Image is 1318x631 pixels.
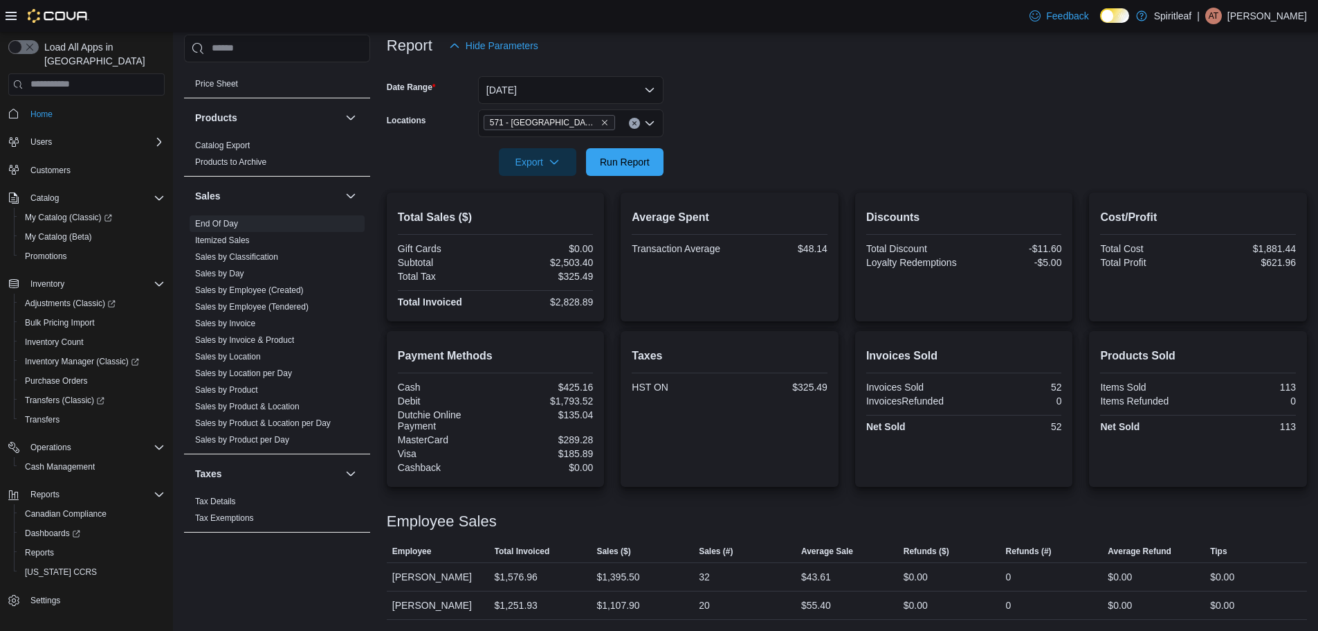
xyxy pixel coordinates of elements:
[14,313,170,332] button: Bulk Pricing Import
[30,278,64,290] span: Inventory
[629,118,640,129] button: Clear input
[443,32,544,60] button: Hide Parameters
[19,459,100,475] a: Cash Management
[30,165,71,176] span: Customers
[195,318,255,329] span: Sales by Invoice
[387,115,426,126] label: Locations
[398,257,493,268] div: Subtotal
[14,227,170,247] button: My Catalog (Beta)
[1006,546,1052,557] span: Refunds (#)
[195,351,261,362] span: Sales by Location
[19,248,165,265] span: Promotions
[398,409,493,432] div: Dutchie Online Payment
[195,189,221,203] h3: Sales
[30,442,71,453] span: Operations
[1100,396,1195,407] div: Items Refunded
[184,215,370,454] div: Sales
[967,396,1061,407] div: 0
[398,382,493,393] div: Cash
[1024,2,1094,30] a: Feedback
[25,592,165,609] span: Settings
[14,332,170,352] button: Inventory Count
[19,353,145,370] a: Inventory Manager (Classic)
[3,438,170,457] button: Operations
[19,544,60,561] a: Reports
[1100,421,1139,432] strong: Net Sold
[25,276,165,292] span: Inventory
[507,148,568,176] span: Export
[398,448,493,459] div: Visa
[19,373,165,389] span: Purchase Orders
[25,162,76,179] a: Customers
[14,294,170,313] a: Adjustments (Classic)
[1006,569,1012,585] div: 0
[398,434,493,445] div: MasterCard
[195,434,289,445] span: Sales by Product per Day
[733,243,827,254] div: $48.14
[342,109,359,126] button: Products
[904,597,928,614] div: $0.00
[1201,382,1296,393] div: 113
[1108,569,1132,585] div: $0.00
[30,193,59,204] span: Catalog
[342,48,359,64] button: Pricing
[195,418,331,428] a: Sales by Product & Location per Day
[1100,23,1101,24] span: Dark Mode
[195,111,340,125] button: Products
[25,106,58,123] a: Home
[30,136,52,148] span: Users
[1100,209,1296,226] h2: Cost/Profit
[596,546,630,557] span: Sales ($)
[398,243,493,254] div: Gift Cards
[195,268,244,279] span: Sales by Day
[25,212,112,223] span: My Catalog (Classic)
[195,219,238,229] a: End Of Day
[25,375,88,386] span: Purchase Orders
[19,209,118,226] a: My Catalog (Classic)
[1006,597,1012,614] div: 0
[19,506,165,522] span: Canadian Compliance
[1201,243,1296,254] div: $1,881.44
[1201,396,1296,407] div: 0
[600,155,650,169] span: Run Report
[1100,382,1195,393] div: Items Sold
[25,105,165,123] span: Home
[195,385,258,395] a: Sales by Product
[19,229,98,245] a: My Catalog (Beta)
[195,251,278,263] span: Sales by Classification
[1100,257,1195,268] div: Total Profit
[1227,8,1307,24] p: [PERSON_NAME]
[967,382,1061,393] div: 52
[195,285,304,295] a: Sales by Employee (Created)
[25,439,77,456] button: Operations
[195,402,300,411] a: Sales by Product & Location
[195,319,255,328] a: Sales by Invoice
[19,314,165,331] span: Bulk Pricing Import
[495,546,550,557] span: Total Invoiced
[1197,8,1200,24] p: |
[195,235,250,246] span: Itemized Sales
[19,506,112,522] a: Canadian Compliance
[342,465,359,482] button: Taxes
[1201,257,1296,268] div: $621.96
[498,257,593,268] div: $2,503.40
[195,141,250,150] a: Catalog Export
[195,235,250,245] a: Itemized Sales
[19,334,165,350] span: Inventory Count
[1209,8,1218,24] span: AT
[967,257,1061,268] div: -$5.00
[733,382,827,393] div: $325.49
[19,229,165,245] span: My Catalog (Beta)
[195,301,309,312] span: Sales by Employee (Tendered)
[498,271,593,282] div: $325.49
[195,497,236,506] a: Tax Details
[1210,546,1227,557] span: Tips
[25,317,95,328] span: Bulk Pricing Import
[19,295,165,312] span: Adjustments (Classic)
[14,524,170,543] a: Dashboards
[19,353,165,370] span: Inventory Manager (Classic)
[195,467,222,481] h3: Taxes
[19,209,165,226] span: My Catalog (Classic)
[195,401,300,412] span: Sales by Product & Location
[498,243,593,254] div: $0.00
